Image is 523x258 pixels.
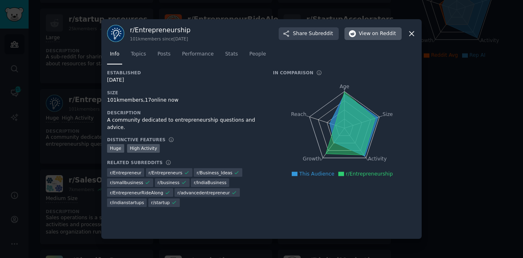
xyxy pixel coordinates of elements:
[157,51,170,58] span: Posts
[359,30,396,38] span: View
[382,111,393,117] tspan: Size
[107,90,261,96] h3: Size
[222,48,241,64] a: Stats
[107,70,261,76] h3: Established
[303,156,321,162] tspan: Growth
[225,51,238,58] span: Stats
[107,160,163,165] h3: Related Subreddits
[128,48,149,64] a: Topics
[346,171,393,177] span: r/Entrepreneurship
[110,180,143,185] span: r/ smallbusiness
[158,180,180,185] span: r/ business
[368,156,387,162] tspan: Activity
[107,77,261,84] div: [DATE]
[340,84,349,89] tspan: Age
[107,117,261,131] div: A community dedicated to entrepreneurship questions and advice.
[309,30,333,38] span: Subreddit
[177,190,230,196] span: r/ advancedentrepreneur
[107,48,122,64] a: Info
[110,170,141,176] span: r/ Entrepreneur
[107,144,124,153] div: Huge
[149,170,183,176] span: r/ Entrepreneurs
[299,171,334,177] span: This Audience
[249,51,266,58] span: People
[107,97,261,104] div: 101k members, 17 online now
[179,48,217,64] a: Performance
[194,180,226,185] span: r/ IndiaBusiness
[107,110,261,116] h3: Description
[107,137,165,142] h3: Distinctive Features
[110,51,119,58] span: Info
[127,144,160,153] div: High Activity
[154,48,173,64] a: Posts
[273,70,313,76] h3: In Comparison
[293,30,333,38] span: Share
[151,200,170,205] span: r/ startup
[291,111,306,117] tspan: Reach
[344,27,402,40] button: Viewon Reddit
[246,48,269,64] a: People
[130,26,190,34] h3: r/ Entrepreneurship
[130,36,190,42] div: 101k members since [DATE]
[110,200,144,205] span: r/ indianstartups
[197,170,232,176] span: r/ Business_Ideas
[182,51,214,58] span: Performance
[107,25,124,42] img: Entrepreneurship
[131,51,146,58] span: Topics
[110,190,163,196] span: r/ EntrepreneurRideAlong
[372,30,396,38] span: on Reddit
[279,27,339,40] button: ShareSubreddit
